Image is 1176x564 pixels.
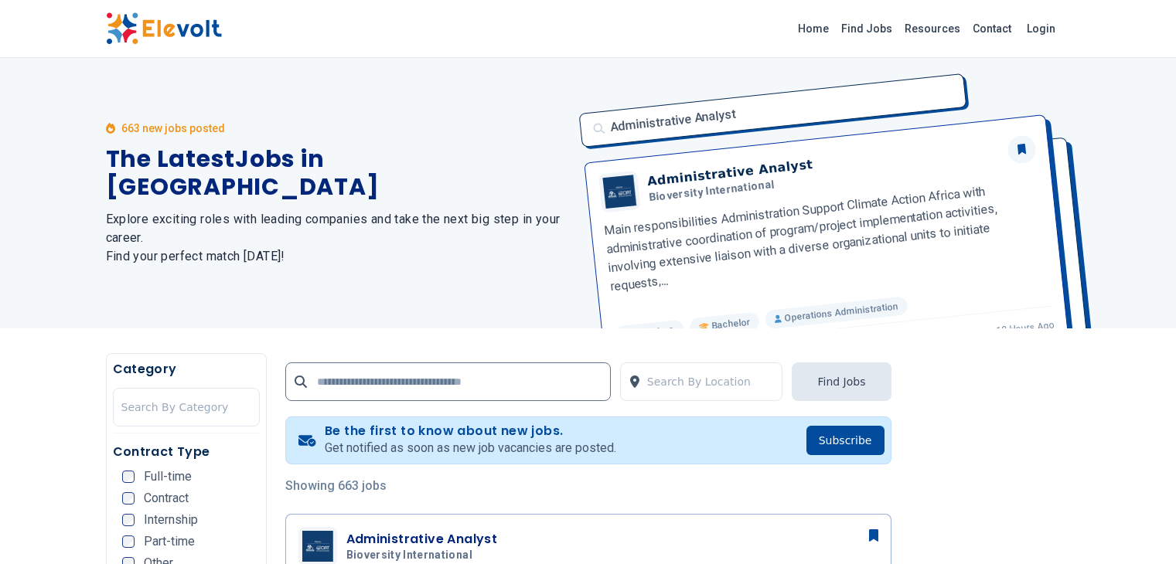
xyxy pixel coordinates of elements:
[113,360,260,379] h5: Category
[285,477,891,495] p: Showing 663 jobs
[122,535,135,548] input: Part-time
[106,210,570,266] h2: Explore exciting roles with leading companies and take the next big step in your career. Find you...
[144,514,198,526] span: Internship
[966,16,1017,41] a: Contact
[792,362,891,401] button: Find Jobs
[144,535,195,548] span: Part-time
[144,471,192,483] span: Full-time
[121,121,225,136] p: 663 new jobs posted
[113,443,260,461] h5: Contract Type
[806,426,885,455] button: Subscribe
[835,16,898,41] a: Find Jobs
[122,492,135,505] input: Contract
[122,514,135,526] input: Internship
[792,16,835,41] a: Home
[325,439,616,457] p: Get notified as soon as new job vacancies are posted.
[325,423,616,439] h4: Be the first to know about new jobs.
[122,471,135,483] input: Full-time
[346,530,498,549] h3: Administrative Analyst
[302,531,333,562] img: Bioversity International
[144,492,189,505] span: Contract
[106,145,570,201] h1: The Latest Jobs in [GEOGRAPHIC_DATA]
[1017,13,1065,44] a: Login
[346,549,472,562] span: Bioversity International
[898,16,966,41] a: Resources
[106,12,222,45] img: Elevolt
